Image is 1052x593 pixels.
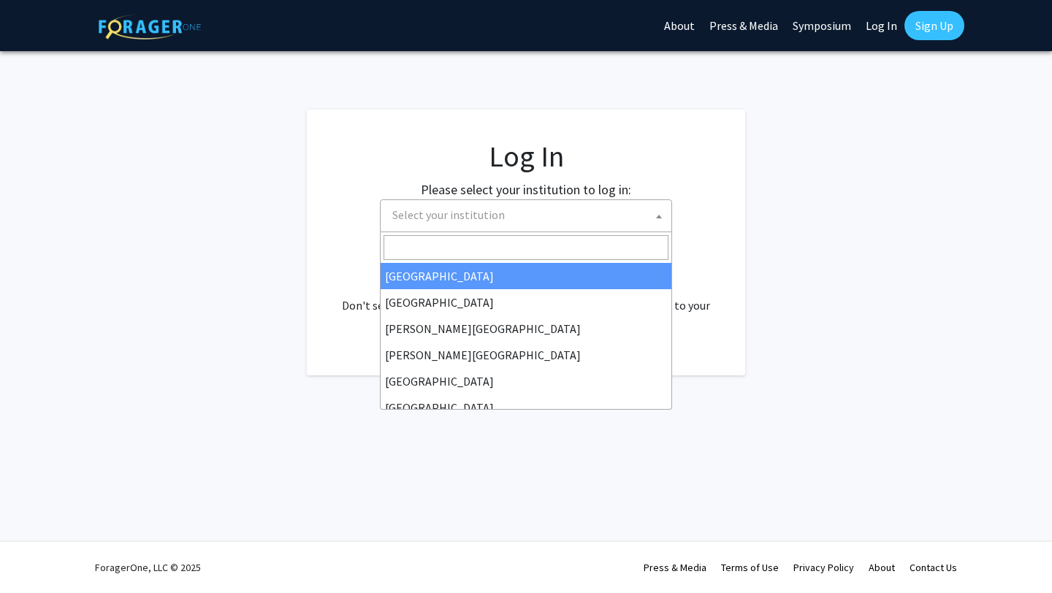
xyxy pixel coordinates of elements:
a: Terms of Use [721,561,779,574]
h1: Log In [336,139,716,174]
div: No account? . Don't see your institution? about bringing ForagerOne to your institution. [336,261,716,332]
a: Sign Up [904,11,964,40]
li: [PERSON_NAME][GEOGRAPHIC_DATA] [381,315,671,342]
a: Privacy Policy [793,561,854,574]
span: Select your institution [380,199,672,232]
a: About [869,561,895,574]
li: [GEOGRAPHIC_DATA] [381,394,671,421]
img: ForagerOne Logo [99,14,201,39]
div: ForagerOne, LLC © 2025 [95,542,201,593]
a: Press & Media [644,561,706,574]
li: [PERSON_NAME][GEOGRAPHIC_DATA] [381,342,671,368]
span: Select your institution [392,207,505,222]
li: [GEOGRAPHIC_DATA] [381,263,671,289]
input: Search [384,235,668,260]
li: [GEOGRAPHIC_DATA] [381,289,671,315]
label: Please select your institution to log in: [421,180,631,199]
span: Select your institution [386,200,671,230]
li: [GEOGRAPHIC_DATA] [381,368,671,394]
a: Contact Us [910,561,957,574]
